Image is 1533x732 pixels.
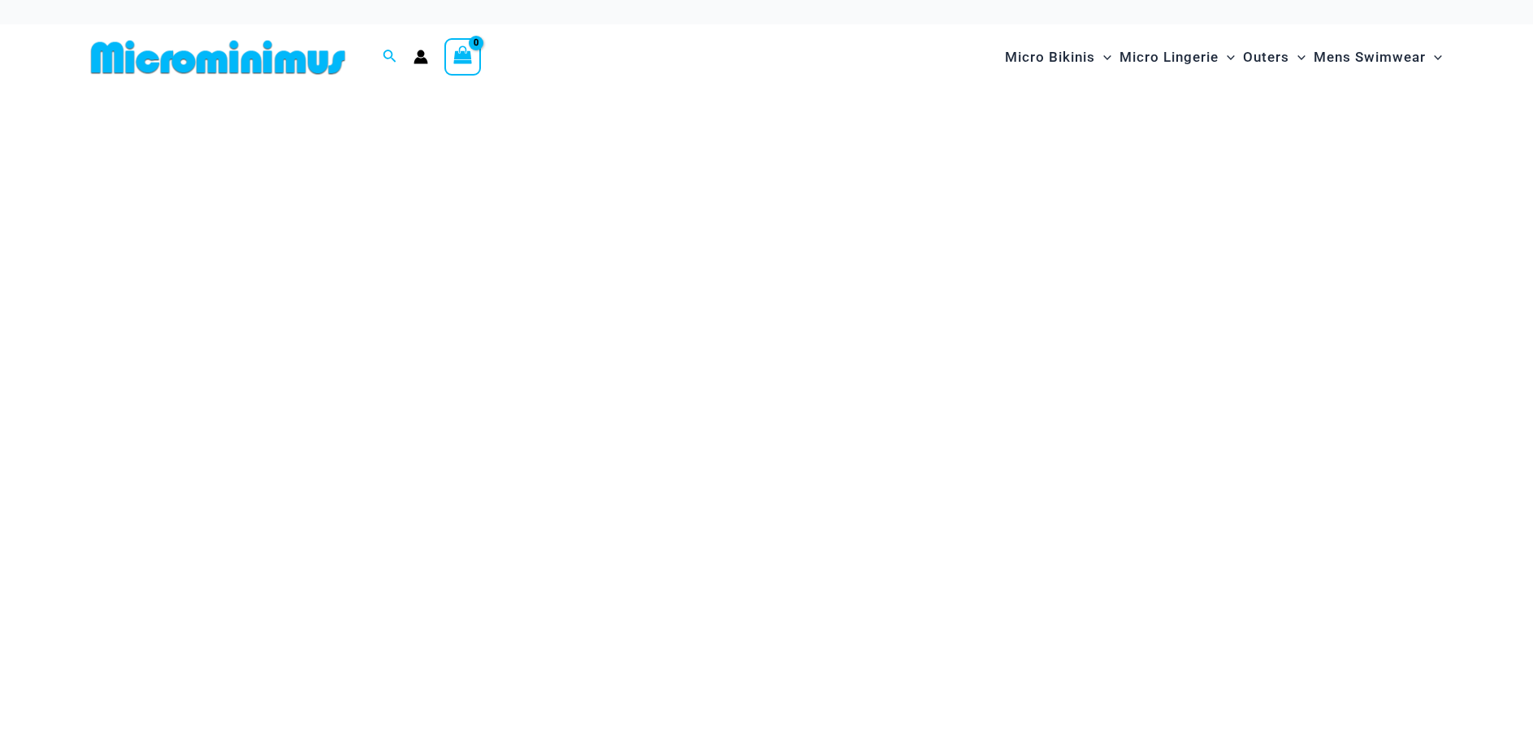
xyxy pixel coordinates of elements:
a: Micro BikinisMenu ToggleMenu Toggle [1001,32,1115,82]
a: OutersMenu ToggleMenu Toggle [1239,32,1310,82]
span: Menu Toggle [1095,37,1111,78]
a: Mens SwimwearMenu ToggleMenu Toggle [1310,32,1446,82]
span: Menu Toggle [1426,37,1442,78]
img: MM SHOP LOGO FLAT [84,39,352,76]
a: Account icon link [414,50,428,64]
span: Menu Toggle [1219,37,1235,78]
span: Outers [1243,37,1289,78]
span: Micro Bikinis [1005,37,1095,78]
nav: Site Navigation [998,30,1449,84]
span: Micro Lingerie [1119,37,1219,78]
span: Menu Toggle [1289,37,1306,78]
a: Search icon link [383,47,397,67]
a: View Shopping Cart, empty [444,38,482,76]
a: Micro LingerieMenu ToggleMenu Toggle [1115,32,1239,82]
span: Mens Swimwear [1314,37,1426,78]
